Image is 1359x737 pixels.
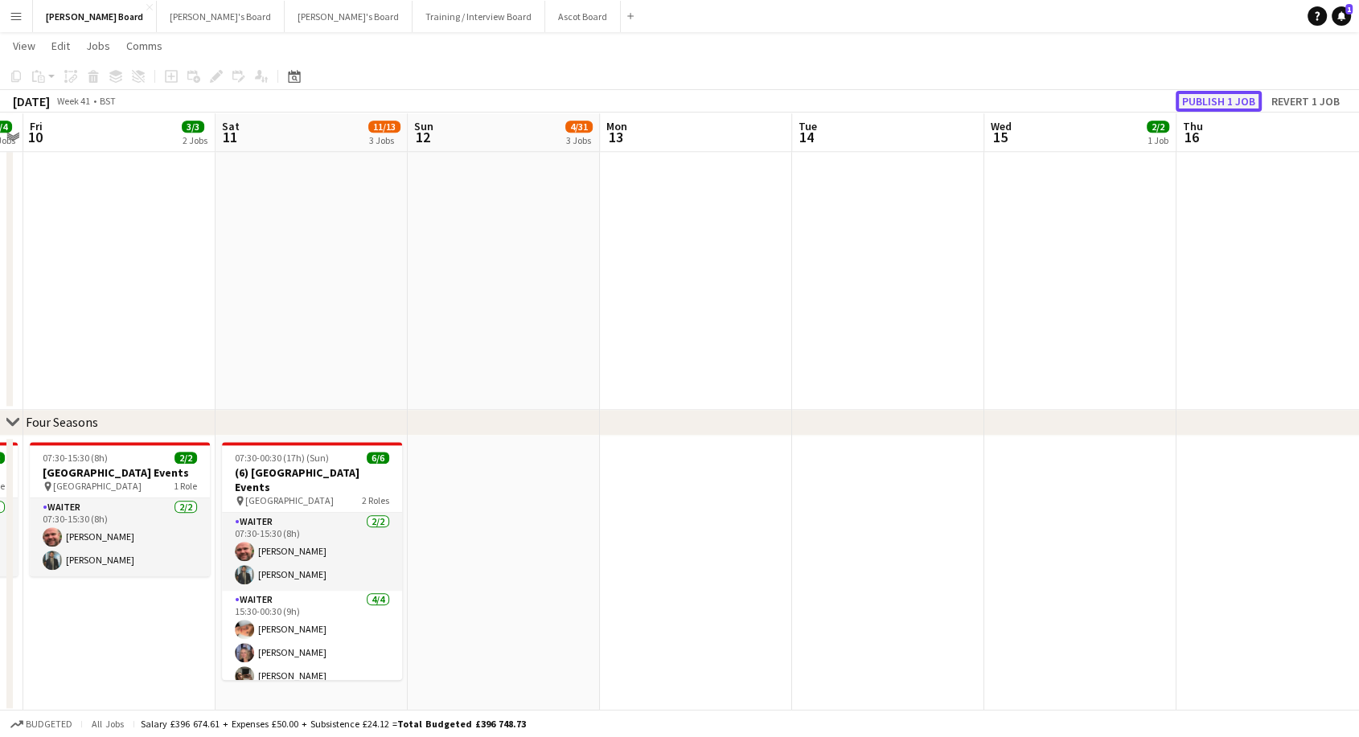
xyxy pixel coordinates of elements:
div: 3 Jobs [369,134,400,146]
a: Comms [120,35,169,56]
span: Budgeted [26,719,72,730]
span: Thu [1183,119,1203,133]
span: Jobs [86,39,110,53]
span: 2 Roles [362,494,389,506]
span: 07:30-00:30 (17h) (Sun) [235,452,329,464]
app-card-role: Waiter2/207:30-15:30 (8h)[PERSON_NAME][PERSON_NAME] [30,498,210,576]
span: Sat [222,119,240,133]
span: 16 [1180,128,1203,146]
button: Publish 1 job [1176,91,1262,112]
app-job-card: 07:30-00:30 (17h) (Sun)6/6(6) [GEOGRAPHIC_DATA] Events [GEOGRAPHIC_DATA]2 RolesWaiter2/207:30-15:... [222,442,402,680]
span: 11 [220,128,240,146]
span: 2/2 [1147,121,1169,133]
a: Jobs [80,35,117,56]
button: [PERSON_NAME] Board [33,1,157,32]
button: Ascot Board [545,1,621,32]
span: 3/3 [182,121,204,133]
div: 1 Job [1148,134,1168,146]
span: 12 [412,128,433,146]
span: All jobs [88,718,127,730]
button: Training / Interview Board [413,1,545,32]
div: BST [100,95,116,107]
span: 10 [27,128,43,146]
span: Tue [799,119,817,133]
span: 2/2 [174,452,197,464]
span: [GEOGRAPHIC_DATA] [245,494,334,506]
span: Edit [51,39,70,53]
button: [PERSON_NAME]'s Board [285,1,413,32]
span: Mon [606,119,627,133]
button: [PERSON_NAME]'s Board [157,1,285,32]
button: Revert 1 job [1265,91,1346,112]
span: 15 [988,128,1012,146]
a: View [6,35,42,56]
span: 6/6 [367,452,389,464]
span: Total Budgeted £396 748.73 [397,718,526,730]
a: 1 [1332,6,1351,26]
span: 11/13 [368,121,400,133]
div: 3 Jobs [566,134,592,146]
span: 4/31 [565,121,593,133]
span: Wed [991,119,1012,133]
button: Budgeted [8,715,75,733]
div: 2 Jobs [183,134,207,146]
app-card-role: Waiter2/207:30-15:30 (8h)[PERSON_NAME][PERSON_NAME] [222,513,402,591]
span: View [13,39,35,53]
a: Edit [45,35,76,56]
span: 1 Role [174,480,197,492]
h3: (6) [GEOGRAPHIC_DATA] Events [222,465,402,494]
div: Salary £396 674.61 + Expenses £50.00 + Subsistence £24.12 = [141,718,526,730]
span: Sun [414,119,433,133]
span: 13 [604,128,627,146]
app-card-role: Waiter4/415:30-00:30 (9h)[PERSON_NAME][PERSON_NAME][PERSON_NAME] [222,591,402,715]
h3: [GEOGRAPHIC_DATA] Events [30,465,210,480]
span: Fri [30,119,43,133]
app-job-card: 07:30-15:30 (8h)2/2[GEOGRAPHIC_DATA] Events [GEOGRAPHIC_DATA]1 RoleWaiter2/207:30-15:30 (8h)[PERS... [30,442,210,576]
div: Four Seasons [26,414,98,430]
span: Week 41 [53,95,93,107]
span: 14 [796,128,817,146]
span: Comms [126,39,162,53]
span: 1 [1345,4,1353,14]
span: 07:30-15:30 (8h) [43,452,108,464]
div: [DATE] [13,93,50,109]
span: [GEOGRAPHIC_DATA] [53,480,142,492]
